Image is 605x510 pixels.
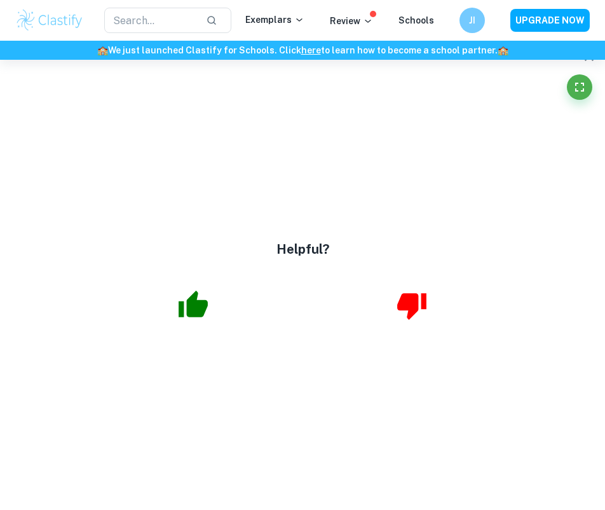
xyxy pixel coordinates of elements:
[398,15,434,25] a: Schools
[276,240,329,259] h4: Helpful?
[301,45,321,55] a: here
[330,14,373,28] p: Review
[567,74,592,100] button: Fullscreen
[245,13,304,27] p: Exemplars
[510,9,590,32] button: UPGRADE NOW
[465,13,480,27] h6: JI
[15,8,84,33] img: Clastify logo
[459,8,485,33] button: JI
[498,45,508,55] span: 🏫
[97,45,108,55] span: 🏫
[3,43,602,57] h6: We just launched Clastify for Schools. Click to learn how to become a school partner.
[104,8,196,33] input: Search...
